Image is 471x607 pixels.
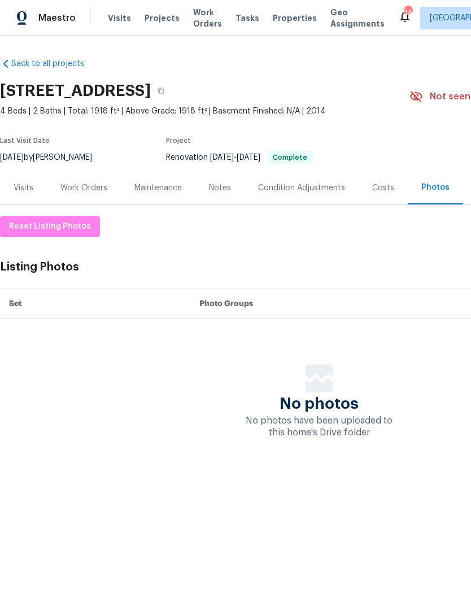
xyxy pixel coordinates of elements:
span: Tasks [236,14,259,22]
div: Notes [209,182,231,194]
span: Complete [268,154,312,161]
span: Geo Assignments [330,7,385,29]
span: Properties [273,12,317,24]
div: 34 [404,7,412,18]
span: [DATE] [237,154,260,161]
div: Photos [421,182,450,193]
span: No photos have been uploaded to this home's Drive folder [246,416,393,437]
span: Work Orders [193,7,222,29]
span: Projects [145,12,180,24]
span: - [210,154,260,161]
div: Visits [14,182,33,194]
span: Maestro [38,12,76,24]
button: Copy Address [151,81,171,101]
div: Work Orders [60,182,107,194]
div: Maintenance [134,182,182,194]
span: Renovation [166,154,313,161]
div: Costs [372,182,394,194]
span: Visits [108,12,131,24]
div: Condition Adjustments [258,182,345,194]
span: No photos [280,398,359,409]
span: Reset Listing Photos [9,220,91,234]
span: [DATE] [210,154,234,161]
span: Project [166,137,191,144]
